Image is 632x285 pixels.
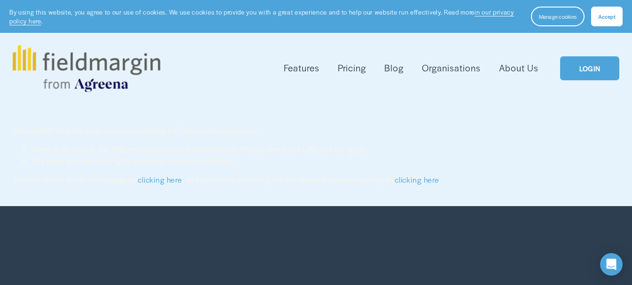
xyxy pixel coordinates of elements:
[31,144,619,155] li: There is an error in the URL entered into your web browser. Please check the URL and try again.
[384,61,404,76] a: Blog
[499,61,538,76] a: About Us
[9,8,514,25] a: in our privacy policy here
[338,61,366,76] a: Pricing
[531,7,585,26] button: Manage cookies
[591,7,623,26] button: Accept
[31,155,619,166] li: The page you are looking for has been moved or deleted.
[539,13,577,20] span: Manage cookies
[600,253,623,276] div: Open Intercom Messenger
[422,61,481,76] a: Organisations
[13,45,160,92] img: fieldmargin.com
[138,174,182,185] a: clicking here
[598,13,616,20] span: Accept
[9,8,522,26] p: By using this website, you agree to our use of cookies. We use cookies to provide you with a grea...
[284,61,320,76] a: folder dropdown
[395,174,439,185] a: clicking here
[284,62,320,75] span: Features
[560,56,619,80] a: LOGIN
[13,112,619,136] p: We couldn't find the page you were looking for. This is either because:
[13,174,619,185] p: You can return to our homepage by , or you can try searching for the content you are seeking by .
